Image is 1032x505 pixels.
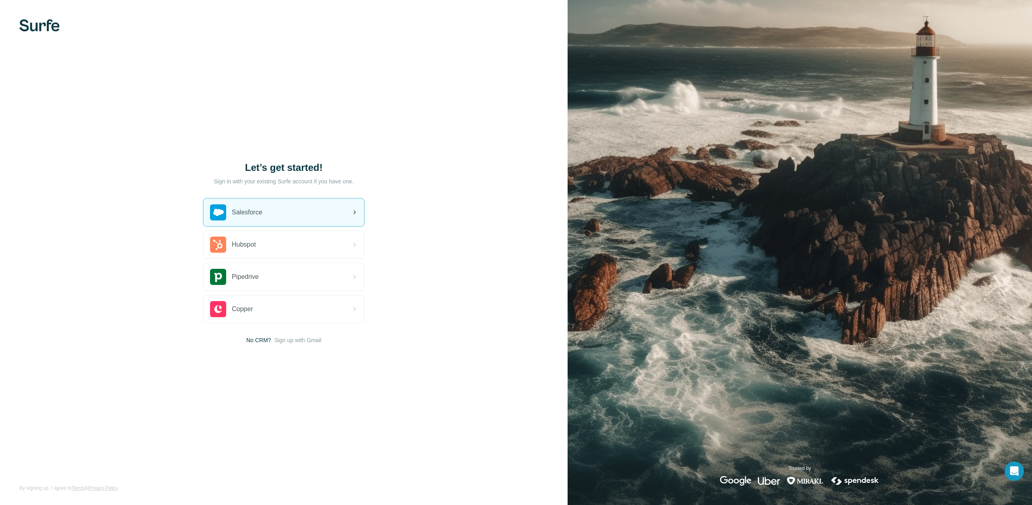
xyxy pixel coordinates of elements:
[210,269,226,285] img: pipedrive's logo
[210,204,226,220] img: salesforce's logo
[1005,461,1024,481] div: Open Intercom Messenger
[210,301,226,317] img: copper's logo
[232,240,256,249] span: Hubspot
[789,465,811,472] p: Trusted by
[232,208,262,217] span: Salesforce
[210,237,226,253] img: hubspot's logo
[71,485,85,491] a: Terms
[232,304,253,314] span: Copper
[19,19,60,31] img: Surfe's logo
[758,476,780,486] img: uber's logo
[274,336,321,344] button: Sign up with Gmail
[214,177,354,185] p: Sign in with your existing Surfe account if you have one.
[203,161,364,174] h1: Let’s get started!
[232,272,259,282] span: Pipedrive
[19,484,118,492] span: By signing up, I agree to &
[830,476,880,486] img: spendesk's logo
[720,476,751,486] img: google's logo
[88,485,118,491] a: Privacy Policy
[786,476,824,486] img: mirakl's logo
[246,336,271,344] span: No CRM?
